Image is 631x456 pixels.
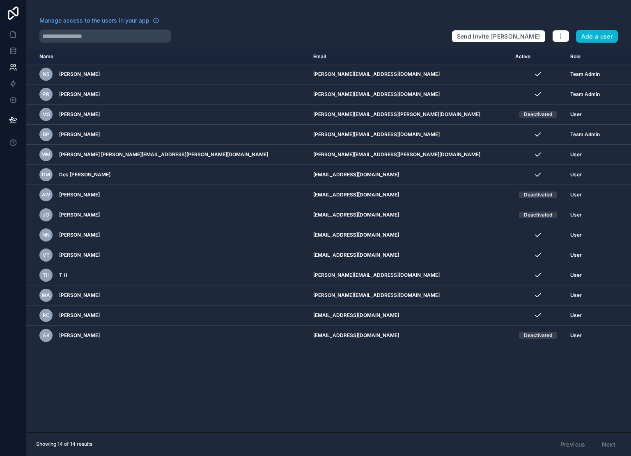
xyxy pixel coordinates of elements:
td: [PERSON_NAME][EMAIL_ADDRESS][DOMAIN_NAME] [308,125,511,145]
span: [PERSON_NAME] [59,71,100,78]
span: MA [42,292,50,299]
span: [PERSON_NAME] [59,192,100,198]
td: [PERSON_NAME][EMAIL_ADDRESS][DOMAIN_NAME] [308,84,511,105]
span: User [570,192,582,198]
th: Active [510,49,565,64]
span: [PERSON_NAME] [59,111,100,118]
span: Team Admin [570,71,600,78]
button: Send invite [PERSON_NAME] [452,30,546,43]
span: DM [42,171,50,178]
span: [PERSON_NAME] [59,332,100,339]
span: JG [43,212,49,218]
span: NN [42,232,50,238]
span: PR [43,91,49,98]
span: User [570,232,582,238]
span: RC [43,312,50,319]
span: User [570,312,582,319]
span: [PERSON_NAME] [PERSON_NAME][EMAIL_ADDRESS][PERSON_NAME][DOMAIN_NAME] [59,151,268,158]
td: [EMAIL_ADDRESS][DOMAIN_NAME] [308,165,511,185]
span: [PERSON_NAME] [59,212,100,218]
span: User [570,272,582,278]
span: User [570,252,582,258]
span: [PERSON_NAME] [59,252,100,258]
span: [PERSON_NAME] [59,312,100,319]
span: AW [42,192,50,198]
td: [EMAIL_ADDRESS][DOMAIN_NAME] [308,205,511,225]
td: [EMAIL_ADDRESS][DOMAIN_NAME] [308,185,511,205]
div: Deactivated [524,332,552,339]
span: Showing 14 of 14 results [36,441,92,447]
a: Manage access to the users in your app [39,16,159,25]
th: Role [565,49,610,64]
span: Des [PERSON_NAME] [59,171,110,178]
span: Team Admin [570,131,600,138]
span: User [570,212,582,218]
span: Team Admin [570,91,600,98]
span: Manage access to the users in your app [39,16,149,25]
span: VT [43,252,50,258]
td: [EMAIL_ADDRESS][DOMAIN_NAME] [308,225,511,245]
span: User [570,171,582,178]
td: [EMAIL_ADDRESS][DOMAIN_NAME] [308,326,511,346]
td: [PERSON_NAME][EMAIL_ADDRESS][PERSON_NAME][DOMAIN_NAME] [308,145,511,165]
div: Deactivated [524,192,552,198]
td: [EMAIL_ADDRESS][DOMAIN_NAME] [308,245,511,265]
span: TH [43,272,50,278]
td: [PERSON_NAME][EMAIL_ADDRESS][DOMAIN_NAME] [308,265,511,285]
div: Deactivated [524,212,552,218]
span: User [570,151,582,158]
button: Add a user [576,30,618,43]
span: User [570,292,582,299]
td: [PERSON_NAME][EMAIL_ADDRESS][DOMAIN_NAME] [308,64,511,84]
span: User [570,332,582,339]
td: [EMAIL_ADDRESS][DOMAIN_NAME] [308,306,511,326]
span: [PERSON_NAME] [59,292,100,299]
td: [PERSON_NAME][EMAIL_ADDRESS][PERSON_NAME][DOMAIN_NAME] [308,105,511,125]
th: Name [26,49,308,64]
span: MS [42,111,50,118]
div: Deactivated [524,111,552,118]
td: [PERSON_NAME][EMAIL_ADDRESS][DOMAIN_NAME] [308,285,511,306]
span: NS [43,71,50,78]
span: User [570,111,582,118]
span: BP [43,131,49,138]
span: T H [59,272,67,278]
span: Mm [41,151,50,158]
div: scrollable content [26,49,631,432]
span: AK [43,332,50,339]
th: Email [308,49,511,64]
span: [PERSON_NAME] [59,91,100,98]
span: [PERSON_NAME] [59,232,100,238]
span: [PERSON_NAME] [59,131,100,138]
